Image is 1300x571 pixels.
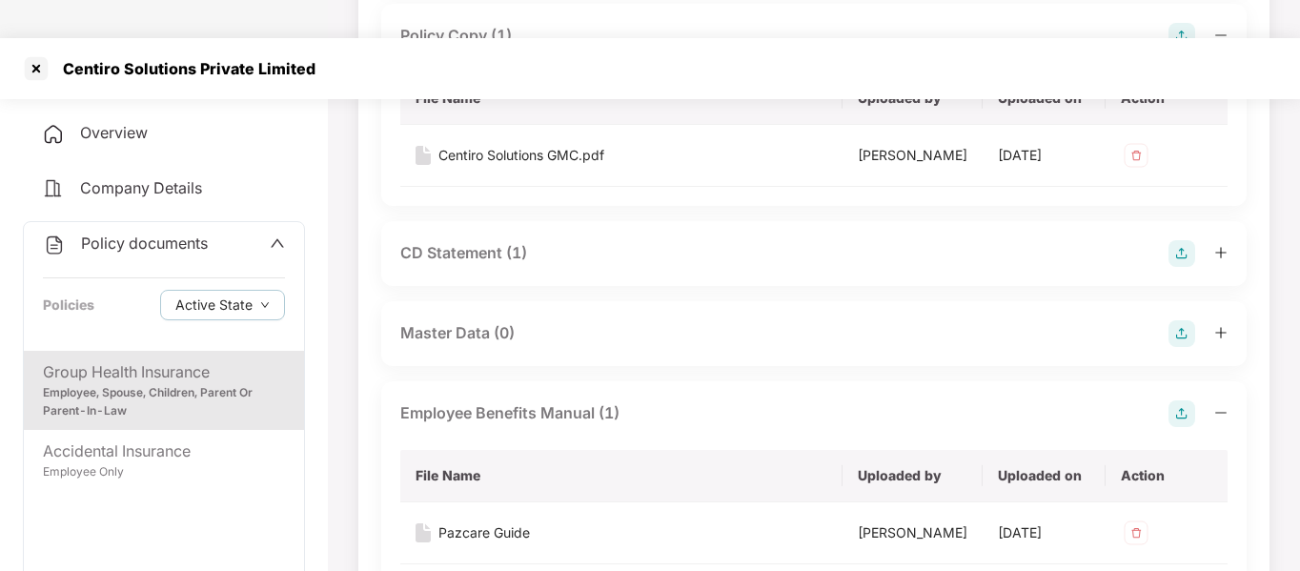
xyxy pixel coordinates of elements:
[416,523,431,542] img: svg+xml;base64,PHN2ZyB4bWxucz0iaHR0cDovL3d3dy53My5vcmcvMjAwMC9zdmciIHdpZHRoPSIxNiIgaGVpZ2h0PSIyMC...
[998,522,1090,543] div: [DATE]
[983,450,1106,502] th: Uploaded on
[160,290,285,320] button: Active Statedown
[42,177,65,200] img: svg+xml;base64,PHN2ZyB4bWxucz0iaHR0cDovL3d3dy53My5vcmcvMjAwMC9zdmciIHdpZHRoPSIyNCIgaGVpZ2h0PSIyNC...
[843,450,983,502] th: Uploaded by
[43,463,285,481] div: Employee Only
[80,178,202,197] span: Company Details
[400,321,515,345] div: Master Data (0)
[416,146,431,165] img: svg+xml;base64,PHN2ZyB4bWxucz0iaHR0cDovL3d3dy53My5vcmcvMjAwMC9zdmciIHdpZHRoPSIxNiIgaGVpZ2h0PSIyMC...
[43,234,66,256] img: svg+xml;base64,PHN2ZyB4bWxucz0iaHR0cDovL3d3dy53My5vcmcvMjAwMC9zdmciIHdpZHRoPSIyNCIgaGVpZ2h0PSIyNC...
[51,59,315,78] div: Centiro Solutions Private Limited
[1214,246,1228,259] span: plus
[858,145,967,166] div: [PERSON_NAME]
[260,300,270,311] span: down
[400,24,512,48] div: Policy Copy (1)
[1121,518,1151,548] img: svg+xml;base64,PHN2ZyB4bWxucz0iaHR0cDovL3d3dy53My5vcmcvMjAwMC9zdmciIHdpZHRoPSIzMiIgaGVpZ2h0PSIzMi...
[175,295,253,316] span: Active State
[1214,406,1228,419] span: minus
[1168,23,1195,50] img: svg+xml;base64,PHN2ZyB4bWxucz0iaHR0cDovL3d3dy53My5vcmcvMjAwMC9zdmciIHdpZHRoPSIyOCIgaGVpZ2h0PSIyOC...
[438,145,604,166] div: Centiro Solutions GMC.pdf
[43,439,285,463] div: Accidental Insurance
[998,145,1090,166] div: [DATE]
[858,522,967,543] div: [PERSON_NAME]
[1214,29,1228,42] span: minus
[400,401,620,425] div: Employee Benefits Manual (1)
[1168,240,1195,267] img: svg+xml;base64,PHN2ZyB4bWxucz0iaHR0cDovL3d3dy53My5vcmcvMjAwMC9zdmciIHdpZHRoPSIyOCIgaGVpZ2h0PSIyOC...
[1214,326,1228,339] span: plus
[1106,450,1228,502] th: Action
[43,360,285,384] div: Group Health Insurance
[438,522,530,543] div: Pazcare Guide
[1168,400,1195,427] img: svg+xml;base64,PHN2ZyB4bWxucz0iaHR0cDovL3d3dy53My5vcmcvMjAwMC9zdmciIHdpZHRoPSIyOCIgaGVpZ2h0PSIyOC...
[1121,140,1151,171] img: svg+xml;base64,PHN2ZyB4bWxucz0iaHR0cDovL3d3dy53My5vcmcvMjAwMC9zdmciIHdpZHRoPSIzMiIgaGVpZ2h0PSIzMi...
[400,241,527,265] div: CD Statement (1)
[270,235,285,251] span: up
[81,234,208,253] span: Policy documents
[42,123,65,146] img: svg+xml;base64,PHN2ZyB4bWxucz0iaHR0cDovL3d3dy53My5vcmcvMjAwMC9zdmciIHdpZHRoPSIyNCIgaGVpZ2h0PSIyNC...
[43,384,285,420] div: Employee, Spouse, Children, Parent Or Parent-In-Law
[1168,320,1195,347] img: svg+xml;base64,PHN2ZyB4bWxucz0iaHR0cDovL3d3dy53My5vcmcvMjAwMC9zdmciIHdpZHRoPSIyOCIgaGVpZ2h0PSIyOC...
[400,450,843,502] th: File Name
[43,295,94,316] div: Policies
[80,123,148,142] span: Overview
